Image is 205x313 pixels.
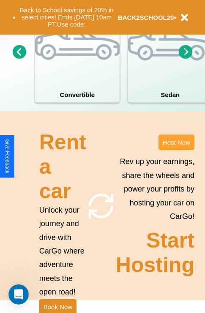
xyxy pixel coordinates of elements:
p: Rev up your earnings, share the wheels and power your profits by hosting your car on CarGo! [116,155,194,223]
p: Unlock your journey and drive with CarGo where adventure meets the open road! [39,203,86,299]
button: Back to School savings of 20% in select cities! Ends [DATE] 10am PT.Use code: [16,4,118,30]
h4: Convertible [35,87,120,103]
b: BACK2SCHOOL20 [118,14,174,21]
h2: Rent a car [39,130,86,203]
iframe: Intercom live chat [8,284,29,305]
button: Host Now [159,135,194,150]
div: Give Feedback [4,139,10,173]
h2: Start Hosting [116,228,194,277]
